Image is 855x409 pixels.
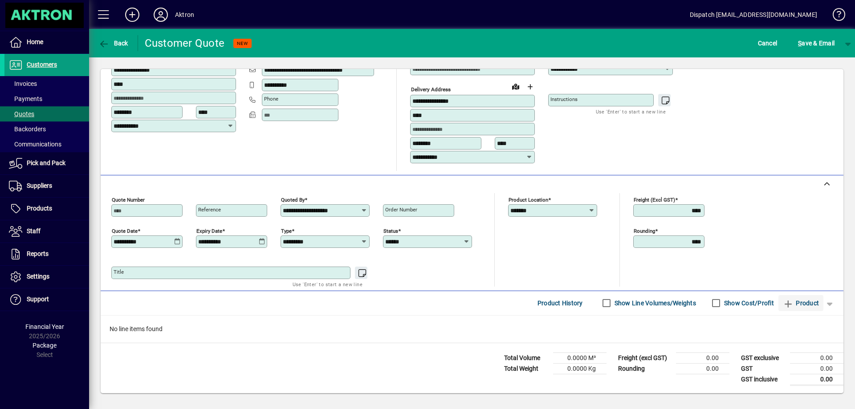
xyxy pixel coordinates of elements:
[737,363,790,374] td: GST
[385,207,417,213] mat-label: Order number
[237,40,248,46] span: NEW
[634,227,655,234] mat-label: Rounding
[196,227,222,234] mat-label: Expiry date
[690,8,817,22] div: Dispatch [EMAIL_ADDRESS][DOMAIN_NAME]
[790,352,843,363] td: 0.00
[27,159,65,166] span: Pick and Pack
[114,269,124,275] mat-label: Title
[4,106,89,121] a: Quotes
[281,227,292,234] mat-label: Type
[613,299,696,308] label: Show Line Volumes/Weights
[634,196,675,202] mat-label: Freight (excl GST)
[596,106,666,117] mat-hint: Use 'Enter' to start a new line
[722,299,774,308] label: Show Cost/Profit
[4,91,89,106] a: Payments
[9,141,61,148] span: Communications
[4,175,89,197] a: Suppliers
[4,198,89,220] a: Products
[147,7,175,23] button: Profile
[27,205,52,212] span: Products
[33,342,57,349] span: Package
[737,374,790,385] td: GST inclusive
[98,40,128,47] span: Back
[798,40,802,47] span: S
[676,363,729,374] td: 0.00
[553,363,607,374] td: 0.0000 Kg
[383,227,398,234] mat-label: Status
[89,35,138,51] app-page-header-button: Back
[509,196,548,202] mat-label: Product location
[4,243,89,265] a: Reports
[4,137,89,152] a: Communications
[4,152,89,174] a: Pick and Pack
[281,196,305,202] mat-label: Quoted by
[27,250,49,257] span: Reports
[534,295,586,311] button: Product History
[614,363,676,374] td: Rounding
[758,36,778,50] span: Cancel
[9,110,34,117] span: Quotes
[293,279,362,289] mat-hint: Use 'Enter' to start a new line
[550,96,578,102] mat-label: Instructions
[756,35,780,51] button: Cancel
[101,316,843,343] div: No line items found
[27,296,49,303] span: Support
[737,352,790,363] td: GST exclusive
[790,374,843,385] td: 0.00
[27,182,52,189] span: Suppliers
[145,36,225,50] div: Customer Quote
[4,31,89,53] a: Home
[96,35,130,51] button: Back
[826,2,844,31] a: Knowledge Base
[509,79,523,93] a: View on map
[790,363,843,374] td: 0.00
[4,288,89,311] a: Support
[537,296,583,310] span: Product History
[4,76,89,91] a: Invoices
[27,61,57,68] span: Customers
[175,8,194,22] div: Aktron
[25,323,64,330] span: Financial Year
[778,295,823,311] button: Product
[794,35,839,51] button: Save & Email
[783,296,819,310] span: Product
[9,126,46,133] span: Backorders
[9,80,37,87] span: Invoices
[112,227,138,234] mat-label: Quote date
[553,352,607,363] td: 0.0000 M³
[198,207,221,213] mat-label: Reference
[264,96,278,102] mat-label: Phone
[9,95,42,102] span: Payments
[500,352,553,363] td: Total Volume
[118,7,147,23] button: Add
[523,80,537,94] button: Choose address
[27,227,41,235] span: Staff
[798,36,835,50] span: ave & Email
[614,352,676,363] td: Freight (excl GST)
[4,121,89,137] a: Backorders
[112,196,145,202] mat-label: Quote number
[27,38,43,45] span: Home
[4,220,89,243] a: Staff
[4,266,89,288] a: Settings
[27,273,49,280] span: Settings
[676,352,729,363] td: 0.00
[500,363,553,374] td: Total Weight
